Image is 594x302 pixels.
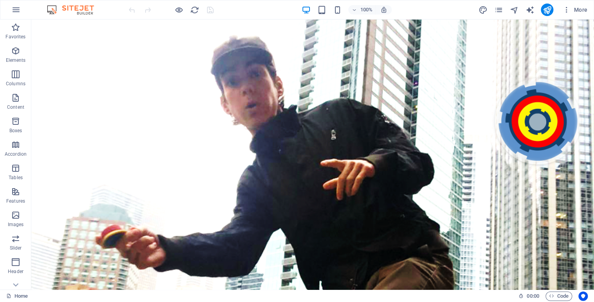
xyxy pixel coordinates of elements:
p: Content [7,104,24,110]
button: Code [545,291,572,301]
h6: Session time [518,291,539,301]
p: Accordion [5,151,27,157]
p: Elements [6,57,26,63]
button: text_generator [525,5,535,14]
p: Images [8,221,24,228]
button: 100% [348,5,376,14]
i: Navigator [509,5,518,14]
p: Header [8,268,23,275]
img: Editor Logo [45,5,104,14]
i: Reload page [190,5,199,14]
span: 00 00 [527,291,539,301]
button: design [478,5,488,14]
i: Pages (Ctrl+Alt+S) [494,5,503,14]
span: : [532,293,533,299]
p: Slider [10,245,22,251]
p: Tables [9,174,23,181]
span: Code [549,291,569,301]
p: Favorites [5,34,25,40]
p: Boxes [9,128,22,134]
a: Click to cancel selection. Double-click to open Pages [6,291,28,301]
i: Publish [542,5,551,14]
button: navigator [509,5,519,14]
span: More [563,6,587,14]
i: AI Writer [525,5,534,14]
button: More [560,4,590,16]
h6: 100% [360,5,373,14]
button: Usercentrics [578,291,588,301]
button: reload [190,5,199,14]
button: pages [494,5,503,14]
p: Columns [6,81,25,87]
p: Features [6,198,25,204]
button: Click here to leave preview mode and continue editing [174,5,184,14]
button: publish [541,4,553,16]
i: On resize automatically adjust zoom level to fit chosen device. [380,6,387,13]
i: Design (Ctrl+Alt+Y) [478,5,487,14]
